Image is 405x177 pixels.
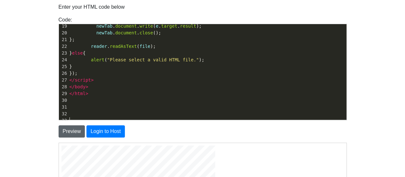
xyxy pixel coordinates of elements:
[59,63,68,70] div: 25
[96,30,113,35] span: newTab
[156,23,158,29] span: e
[72,50,83,56] span: else
[69,77,75,83] span: </
[59,57,68,63] div: 24
[85,84,88,89] span: >
[69,23,202,29] span: . . ( . . );
[17,123,30,130] td: Up
[59,30,68,36] div: 20
[3,112,285,118] p: The Game Boy Advance's buttons are mapped as follows:
[59,97,68,104] div: 30
[59,23,68,30] div: 19
[91,44,107,49] span: reader
[59,3,347,11] p: Enter your HTML code below
[69,91,75,96] span: </
[75,91,85,96] span: html
[161,23,177,29] span: target
[69,84,75,89] span: </
[115,30,137,35] span: document
[59,36,68,43] div: 21
[59,84,68,90] div: 28
[59,117,68,124] div: 33
[3,123,16,130] td: Up
[69,44,156,49] span: . ( );
[69,64,72,69] span: }
[69,71,77,76] span: });
[69,37,75,42] span: };
[59,70,68,77] div: 26
[180,23,196,29] span: result
[59,43,68,50] div: 22
[59,50,68,57] div: 23
[86,125,125,137] button: Login to Host
[75,77,91,83] span: script
[54,16,352,120] div: Code:
[59,125,85,137] button: Preview
[69,50,86,56] span: } {
[75,84,85,89] span: body
[91,57,104,62] span: alert
[91,77,93,83] span: >
[115,23,137,29] span: document
[85,91,88,96] span: >
[107,57,199,62] span: "Please select a valid HTML file."
[69,57,205,62] span: ( );
[59,104,68,111] div: 31
[59,90,68,97] div: 29
[96,23,113,29] span: newTab
[59,77,68,84] div: 27
[140,44,150,49] span: file
[140,30,153,35] span: close
[110,44,137,49] span: readAsText
[69,30,161,35] span: . . ();
[140,23,153,29] span: write
[59,111,68,117] div: 32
